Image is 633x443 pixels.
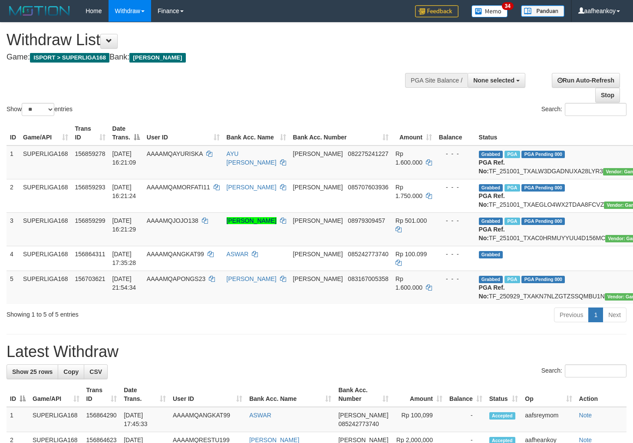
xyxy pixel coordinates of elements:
span: Grabbed [479,218,503,225]
th: Action [576,382,626,407]
img: Feedback.jpg [415,5,458,17]
a: 1 [588,307,603,322]
b: PGA Ref. No: [479,284,505,300]
a: Previous [554,307,589,322]
span: Accepted [489,412,515,420]
span: 156859299 [75,217,105,224]
span: PGA Pending [521,218,565,225]
div: - - - [439,216,472,225]
span: Rp 1.600.000 [396,150,422,166]
button: None selected [468,73,525,88]
a: ASWAR [249,412,271,419]
th: Trans ID: activate to sort column ascending [83,382,121,407]
span: Copy [63,368,79,375]
th: User ID: activate to sort column ascending [143,121,223,145]
a: Note [579,412,592,419]
span: 156864311 [75,251,105,258]
span: AAAAMQAPONGS23 [147,275,205,282]
select: Showentries [22,103,54,116]
span: Copy 083167005358 to clipboard [348,275,388,282]
span: Copy 085707603936 to clipboard [348,184,388,191]
div: - - - [439,183,472,192]
span: PGA Pending [521,276,565,283]
td: 1 [7,407,29,432]
span: Grabbed [479,151,503,158]
th: Balance: activate to sort column ascending [446,382,486,407]
span: Copy 085242773740 to clipboard [338,420,379,427]
label: Show entries [7,103,73,116]
span: Show 25 rows [12,368,53,375]
span: [PERSON_NAME] [338,412,388,419]
div: Showing 1 to 5 of 5 entries [7,307,257,319]
b: PGA Ref. No: [479,159,505,175]
td: AAAAMQANGKAT99 [169,407,246,432]
a: Run Auto-Refresh [552,73,620,88]
span: None selected [473,77,514,84]
th: Op: activate to sort column ascending [521,382,575,407]
a: Next [603,307,626,322]
input: Search: [565,364,626,377]
span: [DATE] 16:21:29 [112,217,136,233]
a: Copy [58,364,84,379]
span: Grabbed [479,251,503,258]
b: PGA Ref. No: [479,226,505,241]
span: Marked by aafchhiseyha [504,276,520,283]
h1: Latest Withdraw [7,343,626,360]
th: User ID: activate to sort column ascending [169,382,246,407]
th: Bank Acc. Number: activate to sort column ascending [290,121,392,145]
a: [PERSON_NAME] [227,275,277,282]
span: Grabbed [479,276,503,283]
span: [PERSON_NAME] [293,251,343,258]
span: 156859293 [75,184,105,191]
th: ID: activate to sort column descending [7,382,29,407]
span: 156859278 [75,150,105,157]
label: Search: [541,364,626,377]
span: Grabbed [479,184,503,192]
span: 34 [502,2,514,10]
span: Rp 501.000 [396,217,427,224]
span: AAAAMQAMORFATI11 [147,184,210,191]
span: 156703621 [75,275,105,282]
td: Rp 100,099 [392,407,446,432]
span: [DATE] 16:21:24 [112,184,136,199]
input: Search: [565,103,626,116]
a: CSV [84,364,108,379]
img: MOTION_logo.png [7,4,73,17]
b: PGA Ref. No: [479,192,505,208]
label: Search: [541,103,626,116]
span: AAAAMQAYURISKA [147,150,203,157]
img: panduan.png [521,5,564,17]
span: [DATE] 17:35:28 [112,251,136,266]
td: [DATE] 17:45:33 [120,407,169,432]
th: Bank Acc. Name: activate to sort column ascending [246,382,335,407]
td: SUPERLIGA168 [29,407,83,432]
td: SUPERLIGA168 [20,271,72,304]
th: Status: activate to sort column ascending [486,382,522,407]
th: Balance [435,121,475,145]
span: PGA Pending [521,184,565,192]
div: PGA Site Balance / [405,73,468,88]
a: ASWAR [227,251,249,258]
span: Rp 1.750.000 [396,184,422,199]
h1: Withdraw List [7,31,413,49]
th: Amount: activate to sort column ascending [392,382,446,407]
td: SUPERLIGA168 [20,246,72,271]
span: [PERSON_NAME] [293,275,343,282]
span: Copy 082275241227 to clipboard [348,150,388,157]
span: AAAAMQJOJO138 [147,217,198,224]
span: Copy 085242773740 to clipboard [348,251,388,258]
td: 5 [7,271,20,304]
span: [PERSON_NAME] [293,184,343,191]
th: Bank Acc. Name: activate to sort column ascending [223,121,290,145]
td: SUPERLIGA168 [20,212,72,246]
td: 1 [7,145,20,179]
span: AAAAMQANGKAT99 [147,251,204,258]
td: 3 [7,212,20,246]
th: Date Trans.: activate to sort column descending [109,121,143,145]
span: PGA Pending [521,151,565,158]
img: Button%20Memo.svg [471,5,508,17]
th: Bank Acc. Number: activate to sort column ascending [335,382,392,407]
th: Trans ID: activate to sort column ascending [72,121,109,145]
span: [PERSON_NAME] [129,53,185,63]
td: SUPERLIGA168 [20,179,72,212]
